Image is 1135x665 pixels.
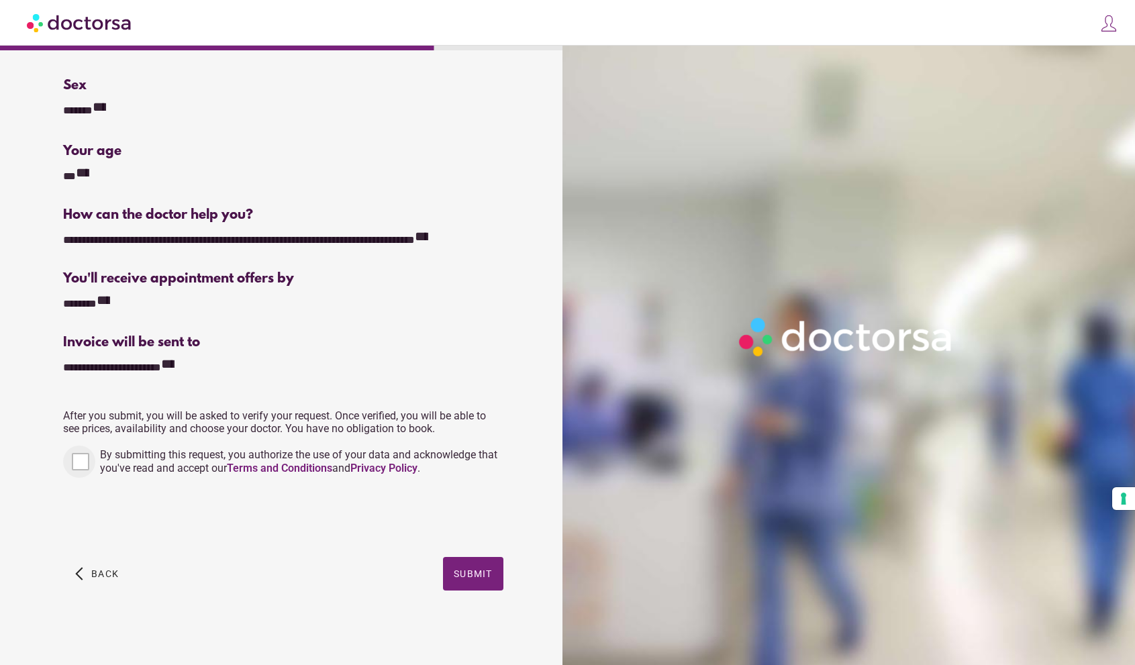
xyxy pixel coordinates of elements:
iframe: reCAPTCHA [63,491,267,544]
span: By submitting this request, you authorize the use of your data and acknowledge that you've read a... [100,448,497,474]
a: Privacy Policy [350,462,417,474]
div: You'll receive appointment offers by [63,271,503,287]
img: Logo-Doctorsa-trans-White-partial-flat.png [733,311,960,362]
div: Your age [63,144,281,159]
img: icons8-customer-100.png [1099,14,1118,33]
button: Submit [443,557,503,591]
div: Invoice will be sent to [63,335,503,350]
div: How can the doctor help you? [63,207,503,223]
div: Sex [63,78,503,93]
span: Submit [454,568,493,579]
span: Back [91,568,119,579]
button: arrow_back_ios Back [70,557,124,591]
a: Terms and Conditions [227,462,332,474]
p: After you submit, you will be asked to verify your request. Once verified, you will be able to se... [63,409,503,435]
img: Doctorsa.com [27,7,133,38]
button: Your consent preferences for tracking technologies [1112,487,1135,510]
